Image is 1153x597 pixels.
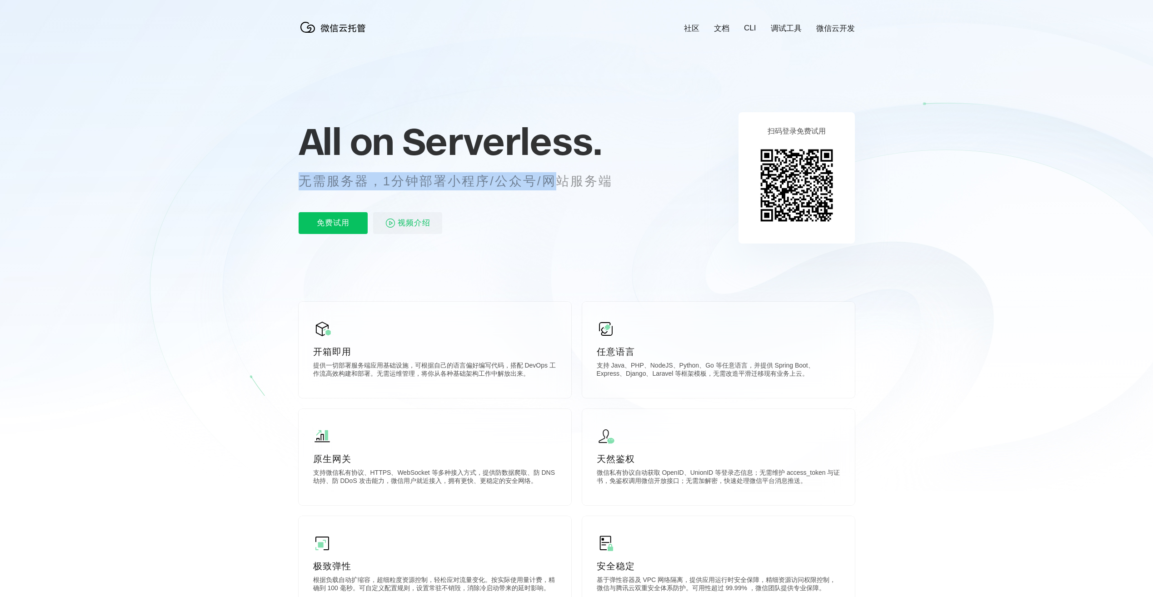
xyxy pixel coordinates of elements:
p: 支持 Java、PHP、NodeJS、Python、Go 等任意语言，并提供 Spring Boot、Express、Django、Laravel 等框架模板，无需改造平滑迁移现有业务上云。 [597,362,840,380]
p: 提供一切部署服务端应用基础设施，可根据自己的语言偏好编写代码，搭配 DevOps 工作流高效构建和部署。无需运维管理，将你从各种基础架构工作中解放出来。 [313,362,557,380]
a: 微信云开发 [816,23,855,34]
p: 基于弹性容器及 VPC 网络隔离，提供应用运行时安全保障，精细资源访问权限控制，微信与腾讯云双重安全体系防护。可用性超过 99.99% ，微信团队提供专业保障。 [597,576,840,594]
span: All on [299,119,394,164]
p: 支持微信私有协议、HTTPS、WebSocket 等多种接入方式，提供防数据爬取、防 DNS 劫持、防 DDoS 攻击能力，微信用户就近接入，拥有更快、更稳定的安全网络。 [313,469,557,487]
p: 任意语言 [597,345,840,358]
p: 无需服务器，1分钟部署小程序/公众号/网站服务端 [299,172,629,190]
p: 开箱即用 [313,345,557,358]
p: 根据负载自动扩缩容，超细粒度资源控制，轻松应对流量变化。按实际使用量计费，精确到 100 毫秒。可自定义配置规则，设置常驻不销毁，消除冷启动带来的延时影响。 [313,576,557,594]
p: 极致弹性 [313,560,557,572]
img: 微信云托管 [299,18,371,36]
p: 微信私有协议自动获取 OpenID、UnionID 等登录态信息；无需维护 access_token 与证书，免鉴权调用微信开放接口；无需加解密，快速处理微信平台消息推送。 [597,469,840,487]
a: 微信云托管 [299,30,371,38]
a: CLI [744,24,756,33]
a: 调试工具 [771,23,802,34]
img: video_play.svg [385,218,396,229]
span: 视频介绍 [398,212,430,234]
span: Serverless. [402,119,602,164]
p: 扫码登录免费试用 [768,127,826,136]
p: 天然鉴权 [597,453,840,465]
p: 免费试用 [299,212,368,234]
p: 原生网关 [313,453,557,465]
a: 文档 [714,23,729,34]
a: 社区 [684,23,699,34]
p: 安全稳定 [597,560,840,572]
